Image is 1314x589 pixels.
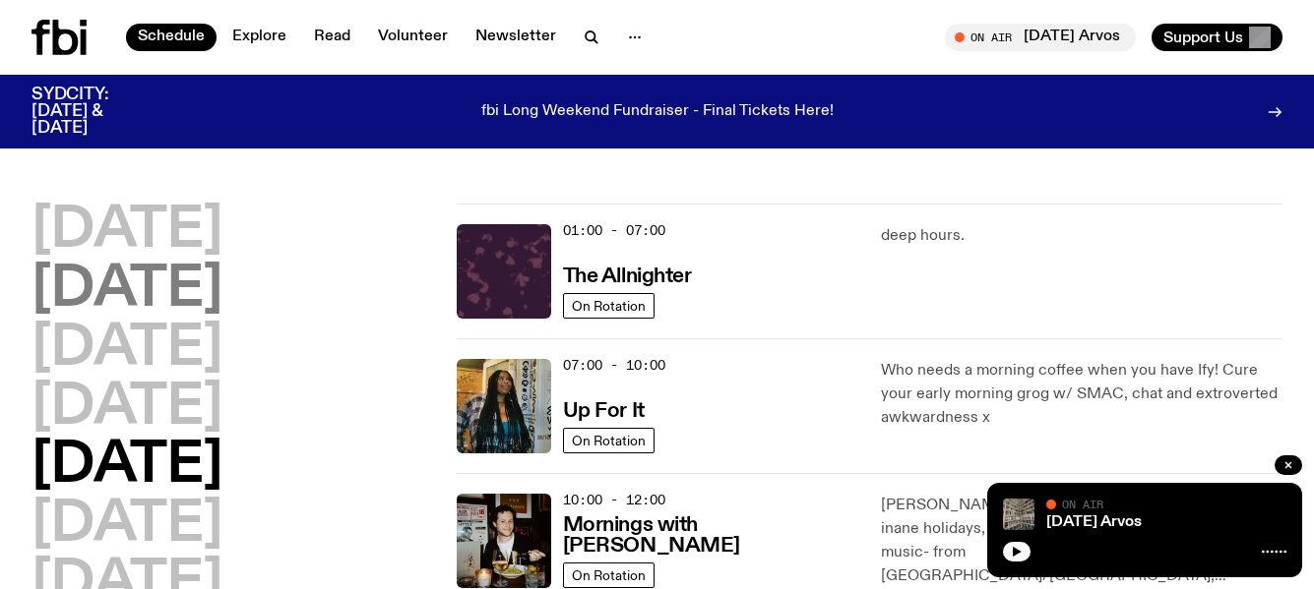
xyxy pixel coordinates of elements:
span: On Air [1062,498,1103,510]
h3: Up For It [563,401,645,422]
a: On Rotation [563,562,655,588]
button: [DATE] [31,498,222,553]
button: [DATE] [31,322,222,377]
h3: The Allnighter [563,266,692,287]
button: [DATE] [31,263,222,318]
span: On Rotation [572,434,646,448]
h3: Mornings with [PERSON_NAME] [563,515,858,557]
button: [DATE] [31,204,222,259]
p: fbi Long Weekend Fundraiser - Final Tickets Here! [481,103,834,121]
a: Schedule [126,24,217,51]
p: deep hours. [881,224,1283,248]
img: Sam blankly stares at the camera, brightly lit by a camera flash wearing a hat collared shirt and... [457,494,551,588]
button: Support Us [1152,24,1283,51]
p: Who needs a morning coffee when you have Ify! Cure your early morning grog w/ SMAC, chat and extr... [881,359,1283,430]
img: A corner shot of the fbi music library [1003,499,1034,530]
button: [DATE] [31,439,222,494]
a: Volunteer [366,24,460,51]
button: On Air[DATE] Arvos [945,24,1136,51]
button: [DATE] [31,381,222,436]
h3: SYDCITY: [DATE] & [DATE] [31,87,157,137]
span: Support Us [1163,29,1243,46]
img: Ify - a Brown Skin girl with black braided twists, looking up to the side with her tongue stickin... [457,359,551,453]
a: [DATE] Arvos [1046,514,1142,530]
span: 01:00 - 07:00 [563,221,665,240]
p: [PERSON_NAME] gets you in the [DATE] spirit with inane holidays, sport, pop culture and the best ... [881,494,1283,588]
a: On Rotation [563,428,655,453]
span: On Rotation [572,568,646,583]
span: On Rotation [572,299,646,314]
a: Explore [220,24,298,51]
span: 07:00 - 10:00 [563,356,665,375]
span: 10:00 - 12:00 [563,491,665,509]
a: On Rotation [563,293,655,319]
a: Read [302,24,362,51]
a: The Allnighter [563,263,692,287]
a: Newsletter [464,24,568,51]
a: Up For It [563,397,645,422]
a: Mornings with [PERSON_NAME] [563,511,858,557]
